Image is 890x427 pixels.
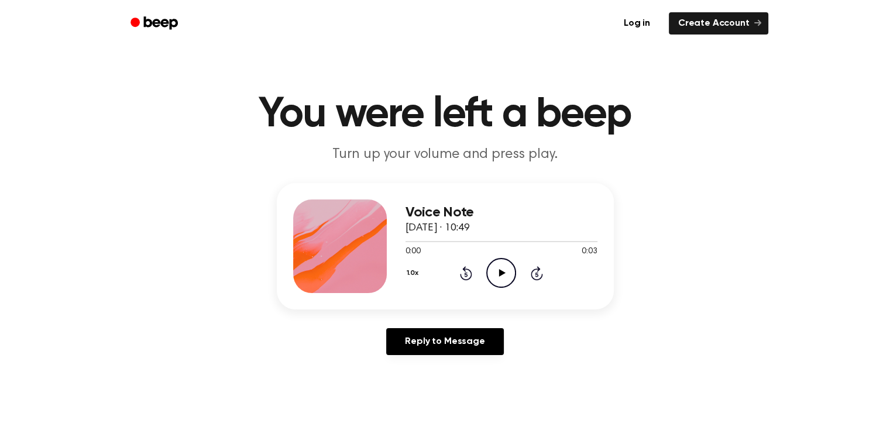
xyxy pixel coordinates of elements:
p: Turn up your volume and press play. [221,145,670,164]
button: 1.0x [406,263,423,283]
a: Log in [612,10,662,37]
a: Beep [122,12,188,35]
span: [DATE] · 10:49 [406,223,470,233]
span: 0:03 [582,246,597,258]
h1: You were left a beep [146,94,745,136]
a: Create Account [669,12,768,35]
span: 0:00 [406,246,421,258]
a: Reply to Message [386,328,503,355]
h3: Voice Note [406,205,597,221]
